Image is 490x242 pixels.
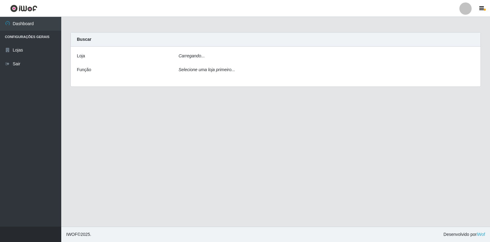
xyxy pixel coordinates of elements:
[77,53,85,59] label: Loja
[10,5,37,12] img: CoreUI Logo
[443,231,485,238] span: Desenvolvido por
[66,232,77,237] span: IWOF
[77,37,91,42] strong: Buscar
[77,67,91,73] label: Função
[179,53,205,58] i: Carregando...
[477,232,485,237] a: iWof
[66,231,91,238] span: © 2025 .
[179,67,235,72] i: Selecione uma loja primeiro...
